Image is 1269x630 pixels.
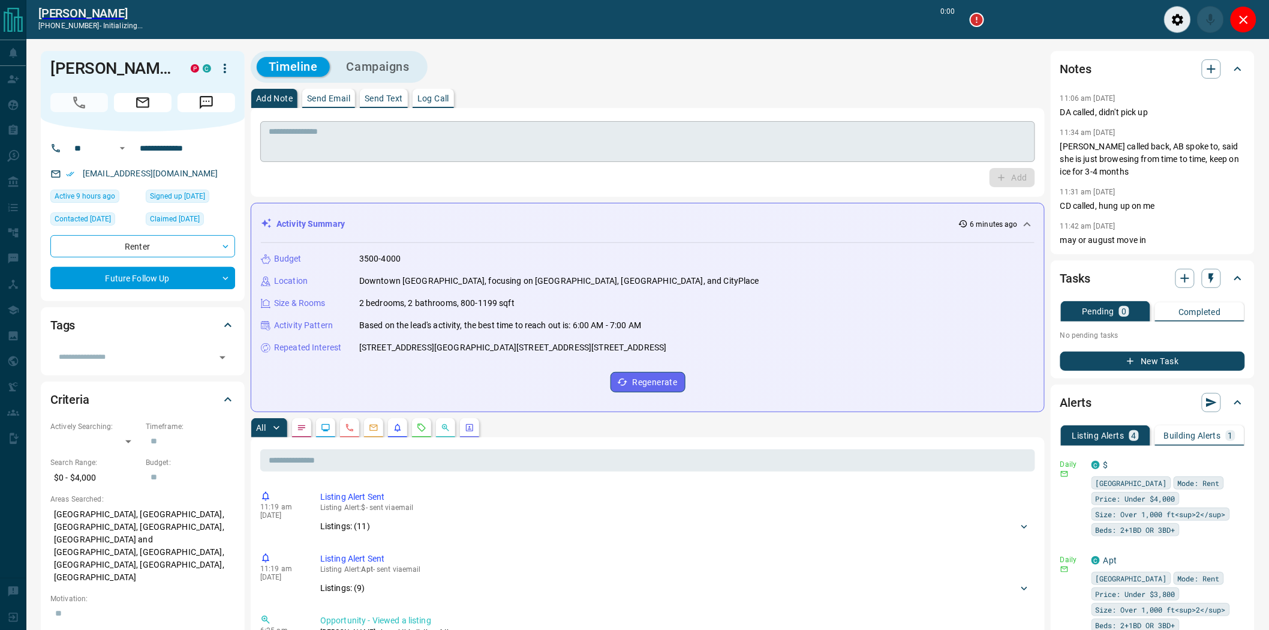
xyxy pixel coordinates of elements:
[941,6,955,33] p: 0:00
[146,457,235,468] p: Budget:
[260,503,302,511] p: 11:19 am
[1060,565,1069,574] svg: Email
[50,593,235,604] p: Motivation:
[1096,508,1226,520] span: Size: Over 1,000 ft<sup>2</sup>
[256,424,266,432] p: All
[191,64,199,73] div: property.ca
[203,64,211,73] div: condos.ca
[1060,393,1091,412] h2: Alerts
[274,341,341,354] p: Repeated Interest
[359,275,759,287] p: Downtown [GEOGRAPHIC_DATA], focusing on [GEOGRAPHIC_DATA], [GEOGRAPHIC_DATA], and CityPlace
[1060,264,1245,293] div: Tasks
[50,190,140,206] div: Wed Aug 13 2025
[320,553,1030,565] p: Listing Alert Sent
[320,515,1030,538] div: Listings: (11)
[146,190,235,206] div: Wed Jan 22 2020
[320,491,1030,503] p: Listing Alert Sent
[150,190,205,202] span: Signed up [DATE]
[320,614,1030,627] p: Opportunity - Viewed a listing
[1178,308,1221,316] p: Completed
[114,93,172,112] span: Email
[50,212,140,229] div: Tue Aug 12 2025
[83,169,218,178] a: [EMAIL_ADDRESS][DOMAIN_NAME]
[38,20,143,31] p: [PHONE_NUMBER] -
[260,511,302,520] p: [DATE]
[441,423,450,433] svg: Opportunities
[359,253,401,265] p: 3500-4000
[321,423,330,433] svg: Lead Browsing Activity
[38,6,143,20] a: [PERSON_NAME]
[1060,388,1245,417] div: Alerts
[611,372,685,392] button: Regenerate
[55,213,111,225] span: Contacted [DATE]
[274,319,333,332] p: Activity Pattern
[146,212,235,229] div: Tue Nov 09 2021
[1096,604,1226,616] span: Size: Over 1,000 ft<sup>2</sup>
[345,423,354,433] svg: Calls
[261,213,1035,235] div: Activity Summary6 minutes ago
[1060,222,1115,230] p: 11:42 am [DATE]
[1060,188,1115,196] p: 11:31 am [DATE]
[146,421,235,432] p: Timeframe:
[320,520,370,533] p: Listings: ( 11 )
[66,170,74,178] svg: Email Verified
[307,94,350,103] p: Send Email
[1178,572,1220,584] span: Mode: Rent
[1096,477,1167,489] span: [GEOGRAPHIC_DATA]
[256,94,293,103] p: Add Note
[55,190,115,202] span: Active 9 hours ago
[1197,6,1224,33] div: Mute
[50,235,235,257] div: Renter
[1060,140,1245,178] p: [PERSON_NAME] called back, AB spoke to, said she is just browesing from time to time, keep on ice...
[417,94,449,103] p: Log Call
[320,565,1030,574] p: Listing Alert : - sent via email
[50,505,235,587] p: [GEOGRAPHIC_DATA], [GEOGRAPHIC_DATA], [GEOGRAPHIC_DATA], [GEOGRAPHIC_DATA], [GEOGRAPHIC_DATA] and...
[362,565,373,574] span: Apt
[257,57,330,77] button: Timeline
[1072,431,1124,440] p: Listing Alerts
[50,311,235,340] div: Tags
[1060,554,1084,565] p: Daily
[260,565,302,573] p: 11:19 am
[1060,269,1090,288] h2: Tasks
[1121,307,1126,316] p: 0
[320,582,365,595] p: Listings: ( 9 )
[274,253,302,265] p: Budget
[1178,477,1220,489] span: Mode: Rent
[1060,352,1245,371] button: New Task
[365,94,403,103] p: Send Text
[359,319,641,332] p: Based on the lead's activity, the best time to reach out is: 6:00 AM - 7:00 AM
[297,423,306,433] svg: Notes
[1103,556,1117,565] a: Apt
[1060,55,1245,83] div: Notes
[362,503,366,512] span: $
[274,275,308,287] p: Location
[178,93,235,112] span: Message
[1060,200,1245,212] p: CD called, hung up on me
[50,93,108,112] span: Call
[1096,524,1175,536] span: Beds: 2+1BD OR 3BD+
[1132,431,1136,440] p: 4
[115,141,130,155] button: Open
[1096,588,1175,600] span: Price: Under $3,800
[1060,326,1245,344] p: No pending tasks
[320,577,1030,599] div: Listings: (9)
[50,494,235,505] p: Areas Searched:
[359,341,667,354] p: [STREET_ADDRESS][GEOGRAPHIC_DATA][STREET_ADDRESS][STREET_ADDRESS]
[1091,461,1100,469] div: condos.ca
[50,390,89,409] h2: Criteria
[50,457,140,468] p: Search Range:
[1060,94,1115,103] p: 11:06 am [DATE]
[1228,431,1233,440] p: 1
[1060,459,1084,470] p: Daily
[274,297,326,310] p: Size & Rooms
[1164,6,1191,33] div: Audio Settings
[369,423,378,433] svg: Emails
[1060,234,1245,247] p: may or august move in
[50,59,173,78] h1: [PERSON_NAME]
[1164,431,1221,440] p: Building Alerts
[50,468,140,488] p: $0 - $4,000
[417,423,426,433] svg: Requests
[359,297,515,310] p: 2 bedrooms, 2 bathrooms, 800-1199 sqft
[276,218,345,230] p: Activity Summary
